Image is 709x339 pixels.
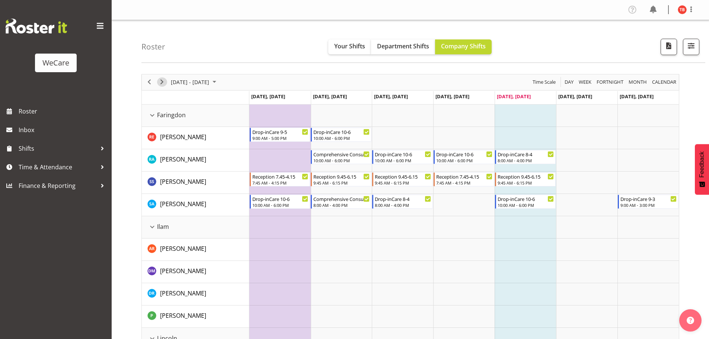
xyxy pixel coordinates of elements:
div: Comprehensive Consult 8-4 [313,195,370,202]
div: Reception 7.45-4.15 [252,173,309,180]
td: Deepti Raturi resource [142,283,249,306]
div: Sarah Abbott"s event - Drop-inCare 9-3 Begin From Sunday, September 28, 2025 at 9:00:00 AM GMT+13... [618,195,678,209]
div: 10:00 AM - 6:00 PM [436,157,492,163]
div: Sara Sherwin"s event - Reception 7.45-4.15 Begin From Thursday, September 25, 2025 at 7:45:00 AM ... [434,172,494,186]
span: [PERSON_NAME] [160,155,206,163]
div: Rachel Els"s event - Drop-inCare 10-6 Begin From Tuesday, September 23, 2025 at 10:00:00 AM GMT+1... [311,128,371,142]
span: Inbox [19,124,108,135]
div: Comprehensive Consult 10-6 [313,150,370,158]
span: Time Scale [532,77,556,87]
span: [DATE], [DATE] [620,93,654,100]
div: 9:00 AM - 5:00 PM [252,135,309,141]
td: Rachel Els resource [142,127,249,149]
div: Drop-inCare 10-6 [252,195,309,202]
div: Sarah Abbott"s event - Comprehensive Consult 8-4 Begin From Tuesday, September 23, 2025 at 8:00:0... [311,195,371,209]
span: [DATE], [DATE] [313,93,347,100]
td: Sarah Abbott resource [142,194,249,216]
div: 7:45 AM - 4:15 PM [252,180,309,186]
span: [DATE], [DATE] [497,93,531,100]
button: Download a PDF of the roster according to the set date range. [661,39,677,55]
span: [PERSON_NAME] [160,311,206,320]
div: Reception 7.45-4.15 [436,173,492,180]
div: 9:45 AM - 6:15 PM [375,180,431,186]
div: Drop-inCare 10-6 [375,150,431,158]
span: Roster [19,106,108,117]
div: 8:00 AM - 4:00 PM [498,157,554,163]
div: Drop-inCare 8-4 [498,150,554,158]
div: Sara Sherwin"s event - Reception 9.45-6.15 Begin From Friday, September 26, 2025 at 9:45:00 AM GM... [495,172,556,186]
div: Reception 9.45-6.15 [313,173,370,180]
div: Rachna Anderson"s event - Drop-inCare 10-6 Begin From Thursday, September 25, 2025 at 10:00:00 AM... [434,150,494,164]
a: [PERSON_NAME] [160,177,206,186]
div: Sarah Abbott"s event - Drop-inCare 10-6 Begin From Monday, September 22, 2025 at 10:00:00 AM GMT+... [250,195,310,209]
td: Sara Sherwin resource [142,172,249,194]
div: Rachna Anderson"s event - Drop-inCare 8-4 Begin From Friday, September 26, 2025 at 8:00:00 AM GMT... [495,150,556,164]
div: Drop-inCare 10-6 [498,195,554,202]
div: Reception 9.45-6.15 [498,173,554,180]
div: 10:00 AM - 6:00 PM [498,202,554,208]
div: Drop-inCare 9-3 [620,195,677,202]
div: September 22 - 28, 2025 [168,74,221,90]
div: 9:45 AM - 6:15 PM [313,180,370,186]
span: Day [564,77,574,87]
span: [PERSON_NAME] [160,178,206,186]
span: Shifts [19,143,97,154]
button: September 2025 [170,77,220,87]
td: Faringdon resource [142,105,249,127]
span: [DATE], [DATE] [435,93,469,100]
td: Andrea Ramirez resource [142,239,249,261]
span: Week [578,77,592,87]
span: Faringdon [157,111,186,119]
button: Filter Shifts [683,39,699,55]
div: Drop-inCare 8-4 [375,195,431,202]
button: Month [651,77,678,87]
span: [PERSON_NAME] [160,289,206,297]
td: Deepti Mahajan resource [142,261,249,283]
div: next period [156,74,168,90]
div: 10:00 AM - 6:00 PM [313,157,370,163]
div: Rachna Anderson"s event - Drop-inCare 10-6 Begin From Wednesday, September 24, 2025 at 10:00:00 A... [372,150,433,164]
span: Department Shifts [377,42,429,50]
span: Feedback [699,151,705,178]
button: Timeline Day [563,77,575,87]
a: [PERSON_NAME] [160,132,206,141]
span: [PERSON_NAME] [160,200,206,208]
span: [DATE], [DATE] [374,93,408,100]
span: Your Shifts [334,42,365,50]
div: Rachel Els"s event - Drop-inCare 9-5 Begin From Monday, September 22, 2025 at 9:00:00 AM GMT+12:0... [250,128,310,142]
span: [DATE], [DATE] [251,93,285,100]
button: Your Shifts [328,39,371,54]
div: Reception 9.45-6.15 [375,173,431,180]
td: Rachna Anderson resource [142,149,249,172]
button: Fortnight [595,77,625,87]
span: [DATE], [DATE] [558,93,592,100]
div: Drop-inCare 10-6 [436,150,492,158]
td: Pooja Prabhu resource [142,306,249,328]
span: [DATE] - [DATE] [170,77,210,87]
span: Month [628,77,648,87]
img: tyla-boyd11707.jpg [678,5,687,14]
div: previous period [143,74,156,90]
button: Feedback - Show survey [695,144,709,195]
div: Drop-inCare 9-5 [252,128,309,135]
div: Rachna Anderson"s event - Comprehensive Consult 10-6 Begin From Tuesday, September 23, 2025 at 10... [311,150,371,164]
div: 8:00 AM - 4:00 PM [375,202,431,208]
div: 9:00 AM - 3:00 PM [620,202,677,208]
div: 8:00 AM - 4:00 PM [313,202,370,208]
div: 9:45 AM - 6:15 PM [498,180,554,186]
button: Company Shifts [435,39,492,54]
div: 7:45 AM - 4:15 PM [436,180,492,186]
h4: Roster [141,42,165,51]
span: [PERSON_NAME] [160,244,206,253]
div: 10:00 AM - 6:00 PM [313,135,370,141]
div: Sara Sherwin"s event - Reception 9.45-6.15 Begin From Wednesday, September 24, 2025 at 9:45:00 AM... [372,172,433,186]
button: Timeline Week [578,77,593,87]
button: Previous [144,77,154,87]
img: Rosterit website logo [6,19,67,33]
div: Sara Sherwin"s event - Reception 7.45-4.15 Begin From Monday, September 22, 2025 at 7:45:00 AM GM... [250,172,310,186]
span: Finance & Reporting [19,180,97,191]
div: Sarah Abbott"s event - Drop-inCare 8-4 Begin From Wednesday, September 24, 2025 at 8:00:00 AM GMT... [372,195,433,209]
a: [PERSON_NAME] [160,155,206,164]
span: Fortnight [596,77,624,87]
